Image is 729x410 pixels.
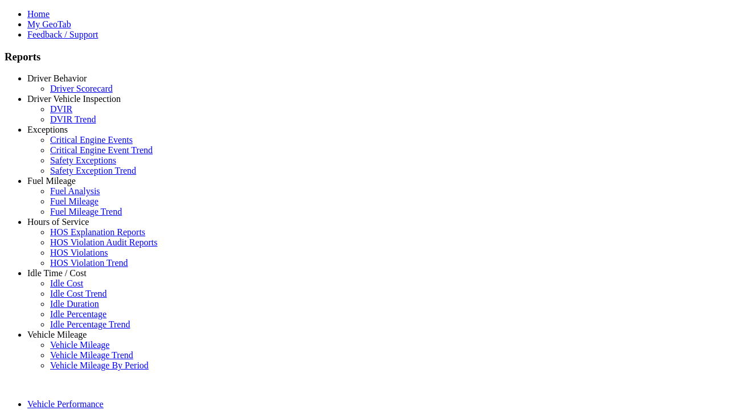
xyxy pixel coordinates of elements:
a: HOS Explanation Reports [50,227,145,237]
a: Vehicle Performance [27,399,104,409]
a: Idle Percentage [50,309,107,319]
a: Fuel Analysis [50,186,100,196]
a: Feedback / Support [27,30,98,39]
a: Vehicle Mileage Trend [50,350,133,360]
a: HOS Violations [50,248,108,257]
a: Fuel Mileage [50,196,99,206]
a: Fuel Mileage Trend [50,207,122,216]
a: Vehicle Mileage [50,340,109,350]
a: DVIR Trend [50,114,96,124]
a: Critical Engine Events [50,135,133,145]
a: Driver Vehicle Inspection [27,94,121,104]
a: Home [27,9,50,19]
a: Exceptions [27,125,68,134]
a: DVIR [50,104,72,114]
h3: Reports [5,51,724,63]
a: Safety Exceptions [50,155,116,165]
a: Safety Exception Trend [50,166,136,175]
a: Fuel Mileage [27,176,76,186]
a: Idle Cost Trend [50,289,107,298]
a: Idle Time / Cost [27,268,87,278]
a: Idle Cost [50,278,83,288]
a: HOS Violation Audit Reports [50,237,158,247]
a: Idle Duration [50,299,99,309]
a: Driver Behavior [27,73,87,83]
a: Driver Scorecard [50,84,113,93]
a: My GeoTab [27,19,71,29]
a: Critical Engine Event Trend [50,145,153,155]
a: Vehicle Mileage By Period [50,360,149,370]
a: HOS Violation Trend [50,258,128,268]
a: Hours of Service [27,217,89,227]
a: Vehicle Mileage [27,330,87,339]
a: Idle Percentage Trend [50,319,130,329]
